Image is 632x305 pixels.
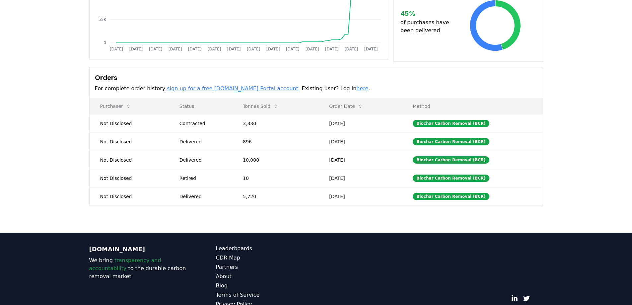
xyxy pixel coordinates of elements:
[400,19,455,35] p: of purchases have been delivered
[149,47,162,51] tspan: [DATE]
[216,282,316,290] a: Blog
[364,47,378,51] tspan: [DATE]
[104,40,106,45] tspan: 0
[318,151,402,169] td: [DATE]
[232,187,318,205] td: 5,720
[89,245,189,254] p: [DOMAIN_NAME]
[89,257,161,271] span: transparency and accountability
[216,263,316,271] a: Partners
[89,257,189,280] p: We bring to the durable carbon removal market
[318,114,402,132] td: [DATE]
[129,47,143,51] tspan: [DATE]
[216,291,316,299] a: Terms of Service
[232,151,318,169] td: 10,000
[168,47,182,51] tspan: [DATE]
[318,132,402,151] td: [DATE]
[179,193,227,200] div: Delivered
[413,120,489,127] div: Biochar Carbon Removal (BCR)
[286,47,299,51] tspan: [DATE]
[413,175,489,182] div: Biochar Carbon Removal (BCR)
[266,47,280,51] tspan: [DATE]
[413,156,489,164] div: Biochar Carbon Removal (BCR)
[232,132,318,151] td: 896
[188,47,201,51] tspan: [DATE]
[413,193,489,200] div: Biochar Carbon Removal (BCR)
[305,47,319,51] tspan: [DATE]
[179,175,227,182] div: Retired
[207,47,221,51] tspan: [DATE]
[318,169,402,187] td: [DATE]
[90,132,169,151] td: Not Disclosed
[318,187,402,205] td: [DATE]
[407,103,537,110] p: Method
[98,17,106,22] tspan: 55K
[344,47,358,51] tspan: [DATE]
[90,114,169,132] td: Not Disclosed
[400,9,455,19] h3: 45 %
[90,187,169,205] td: Not Disclosed
[174,103,227,110] p: Status
[523,295,530,302] a: Twitter
[95,73,537,83] h3: Orders
[356,85,368,92] a: here
[227,47,241,51] tspan: [DATE]
[90,169,169,187] td: Not Disclosed
[216,272,316,280] a: About
[413,138,489,145] div: Biochar Carbon Removal (BCR)
[95,100,136,113] button: Purchaser
[246,47,260,51] tspan: [DATE]
[232,169,318,187] td: 10
[167,85,298,92] a: sign up for a free [DOMAIN_NAME] Portal account
[95,85,537,93] p: For complete order history, . Existing user? Log in .
[324,100,368,113] button: Order Date
[179,138,227,145] div: Delivered
[179,157,227,163] div: Delivered
[109,47,123,51] tspan: [DATE]
[511,295,518,302] a: LinkedIn
[216,254,316,262] a: CDR Map
[325,47,338,51] tspan: [DATE]
[90,151,169,169] td: Not Disclosed
[179,120,227,127] div: Contracted
[238,100,284,113] button: Tonnes Sold
[232,114,318,132] td: 3,330
[216,245,316,253] a: Leaderboards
